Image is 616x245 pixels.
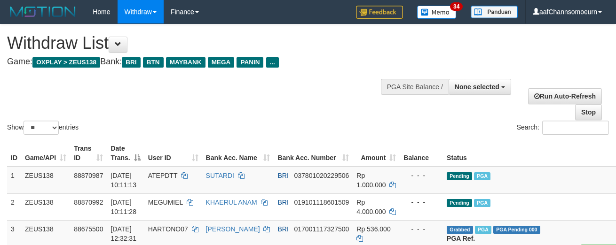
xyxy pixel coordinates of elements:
[7,5,79,19] img: MOTION_logo.png
[474,199,490,207] span: Marked by aafsolysreylen
[208,57,235,68] span: MEGA
[7,57,401,67] h4: Game: Bank:
[70,140,107,167] th: Trans ID: activate to sort column ascending
[353,140,400,167] th: Amount: activate to sort column ascending
[21,167,70,194] td: ZEUS138
[111,225,136,242] span: [DATE] 12:32:31
[294,199,349,206] span: Copy 019101118601509 to clipboard
[403,224,439,234] div: - - -
[144,140,202,167] th: User ID: activate to sort column ascending
[542,121,609,135] input: Search:
[7,193,21,220] td: 2
[202,140,274,167] th: Bank Acc. Name: activate to sort column ascending
[381,79,449,95] div: PGA Site Balance /
[143,57,164,68] span: BTN
[294,172,349,179] span: Copy 037801020229506 to clipboard
[417,6,457,19] img: Button%20Memo.svg
[74,225,103,233] span: 88675500
[107,140,144,167] th: Date Trans.: activate to sort column descending
[447,199,472,207] span: Pending
[148,225,188,233] span: HARTONO07
[403,198,439,207] div: - - -
[21,140,70,167] th: Game/API: activate to sort column ascending
[266,57,279,68] span: ...
[356,225,390,233] span: Rp 536.000
[7,140,21,167] th: ID
[277,199,288,206] span: BRI
[450,2,463,11] span: 34
[455,83,499,91] span: None selected
[528,88,602,104] a: Run Auto-Refresh
[237,57,263,68] span: PANIN
[449,79,511,95] button: None selected
[7,121,79,135] label: Show entries
[474,172,490,180] span: Marked by aafsolysreylen
[122,57,140,68] span: BRI
[166,57,205,68] span: MAYBANK
[471,6,518,18] img: panduan.png
[74,172,103,179] span: 88870987
[575,104,602,120] a: Stop
[277,172,288,179] span: BRI
[148,172,178,179] span: ATEPDTT
[32,57,100,68] span: OXPLAY > ZEUS138
[24,121,59,135] select: Showentries
[206,199,257,206] a: KHAERUL ANAM
[356,6,403,19] img: Feedback.jpg
[493,226,540,234] span: PGA Pending
[447,226,473,234] span: Grabbed
[148,199,183,206] span: MEGUMIEL
[111,172,136,189] span: [DATE] 10:11:13
[356,199,386,215] span: Rp 4.000.000
[7,34,401,53] h1: Withdraw List
[356,172,386,189] span: Rp 1.000.000
[206,172,234,179] a: SUTARDI
[111,199,136,215] span: [DATE] 10:11:28
[21,193,70,220] td: ZEUS138
[294,225,349,233] span: Copy 017001117327500 to clipboard
[475,226,491,234] span: Marked by aaftrukkakada
[517,121,609,135] label: Search:
[277,225,288,233] span: BRI
[206,225,260,233] a: [PERSON_NAME]
[74,199,103,206] span: 88870992
[274,140,353,167] th: Bank Acc. Number: activate to sort column ascending
[7,167,21,194] td: 1
[400,140,443,167] th: Balance
[403,171,439,180] div: - - -
[447,172,472,180] span: Pending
